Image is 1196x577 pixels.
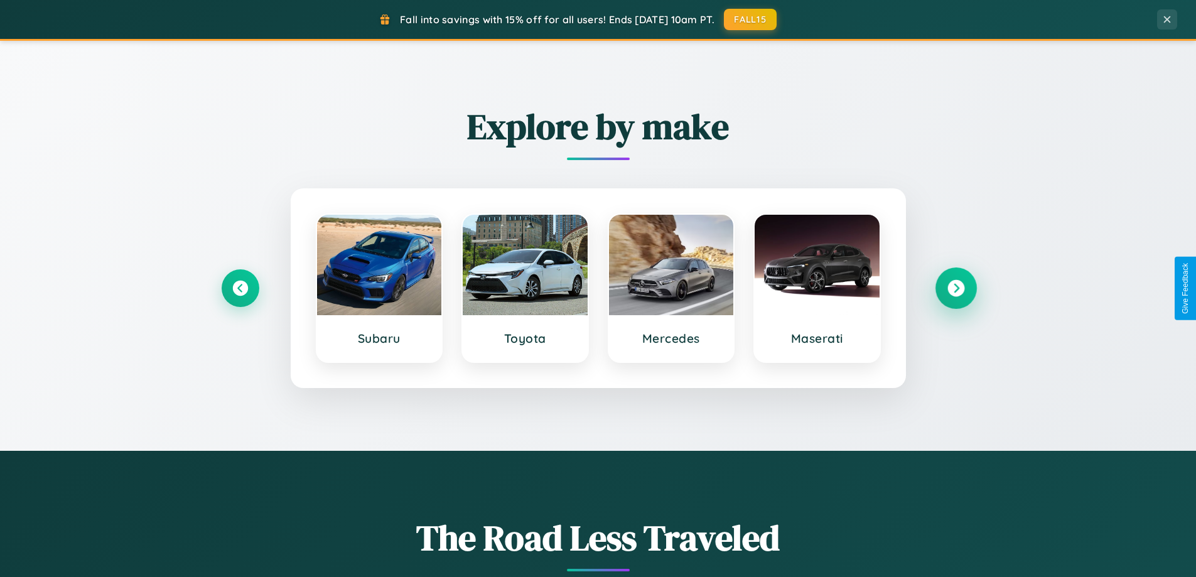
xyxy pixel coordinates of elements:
[475,331,575,346] h3: Toyota
[222,514,975,562] h1: The Road Less Traveled
[222,102,975,151] h2: Explore by make
[724,9,777,30] button: FALL15
[330,331,429,346] h3: Subaru
[1181,263,1190,314] div: Give Feedback
[400,13,714,26] span: Fall into savings with 15% off for all users! Ends [DATE] 10am PT.
[622,331,721,346] h3: Mercedes
[767,331,867,346] h3: Maserati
